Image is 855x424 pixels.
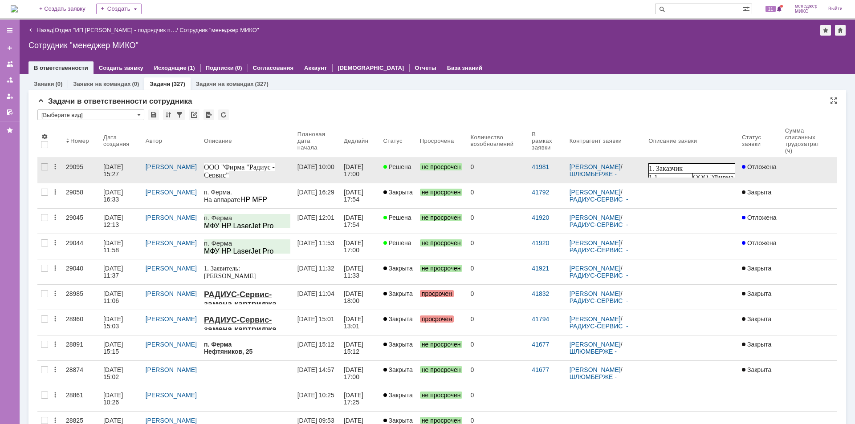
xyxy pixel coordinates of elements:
[416,209,467,234] a: не просрочен
[470,163,525,170] div: 0
[103,134,131,147] div: Дата создания
[570,170,640,192] a: ШЛЮМБЕРЖЕ - Компания "Шлюмберже Лоджелко, Инк"
[73,81,130,87] a: Заявки на командах
[3,89,17,103] a: Мои заявки
[344,214,365,228] div: [DATE] 17:54
[470,214,525,221] div: 0
[738,335,782,360] a: Закрыта
[0,62,41,86] span: 1.3. Контактный телефон
[45,51,84,59] span: 79124818994
[742,290,771,297] span: Закрыта
[0,10,40,26] span: 1.1. Организация
[738,183,782,208] a: Закрыта
[297,239,334,246] div: [DATE] 11:53
[344,290,365,304] div: [DATE] 18:00
[297,265,334,272] div: [DATE] 11:32
[344,315,365,330] div: [DATE] 13:01
[340,285,380,310] a: [DATE] 18:00
[432,13,435,20] div: 0
[383,290,413,297] span: Закрыта
[294,335,340,360] a: [DATE] 15:12
[66,189,96,196] div: 29058
[420,392,463,399] span: не просрочен
[196,81,254,87] a: Задачи на командах
[380,158,416,183] a: Решена
[467,183,528,208] a: 0
[380,259,416,284] a: Закрыта
[467,361,528,386] a: 0
[380,124,416,158] th: Статус
[416,361,467,386] a: не просрочен
[45,68,111,91] span: Пермский край, г. [STREET_ADDRESS][PERSON_NAME]
[532,315,549,323] a: 41794
[294,158,340,183] a: [DATE] 10:00
[340,234,380,259] a: [DATE] 17:00
[146,137,163,144] div: Автор
[49,29,109,45] span: ООО "Фирма "Радиус - Сервис"
[3,73,17,87] a: Заявки в моей ответственности
[380,183,416,208] a: Закрыта
[62,361,100,386] a: 28874
[66,290,96,297] div: 28985
[738,259,782,284] a: Закрыта
[344,265,365,279] div: [DATE] 11:33
[340,386,380,411] a: [DATE] 17:25
[467,158,528,183] a: 0
[570,137,622,144] div: Контрагент заявки
[340,310,380,335] a: [DATE] 13:01
[66,341,96,348] div: 28891
[146,366,197,373] a: [PERSON_NAME]
[570,290,621,297] a: [PERSON_NAME]
[383,137,403,144] div: Статус
[37,27,53,33] a: Назад
[566,124,645,158] th: Контрагент заявки
[532,239,549,246] a: 41920
[100,310,142,335] a: [DATE] 15:03
[179,27,259,33] div: Сотрудник "менеджер МИКО"
[416,158,467,183] a: не просрочен
[765,6,776,12] span: 11
[146,315,197,323] a: [PERSON_NAME]
[340,259,380,284] a: [DATE] 11:33
[297,189,334,196] div: [DATE] 16:29
[45,10,111,26] span: ООО "Фирма "Радиус - Сервис"
[532,341,549,348] a: 41677
[420,290,454,297] span: просрочен
[383,366,413,373] span: Закрыта
[103,163,125,178] div: [DATE] 15:27
[294,124,340,158] th: Плановая дата начала
[470,290,525,297] div: 0
[344,392,365,406] div: [DATE] 17:25
[344,163,365,178] div: [DATE] 17:00
[146,417,197,424] a: [PERSON_NAME]
[37,7,46,15] span: HP
[528,124,566,158] th: В рамках заявки
[103,341,125,355] div: [DATE] 15:15
[297,366,334,373] div: [DATE] 14:57
[416,259,467,284] a: не просрочен
[570,239,621,246] a: [PERSON_NAME]
[820,25,831,36] div: Добавить в избранное
[532,163,549,170] a: 41981
[470,134,517,147] div: Количество возобновлений
[62,259,100,284] a: 29040
[738,361,782,386] a: Закрыта
[0,72,59,87] span: 79128856286 [PERSON_NAME]
[45,31,101,38] span: [PERSON_NAME]
[103,214,125,228] div: [DATE] 12:13
[383,189,413,196] span: Закрыта
[532,131,555,151] div: В рамках заявки
[742,163,777,170] span: Отложена
[416,335,467,360] a: не просрочен
[416,234,467,259] a: не просрочен
[294,209,340,234] a: [DATE] 12:01
[294,310,340,335] a: [DATE] 15:01
[340,183,380,208] a: [DATE] 17:54
[467,335,528,360] a: 0
[742,239,777,246] span: Отложена
[66,239,96,246] div: 29044
[795,4,818,9] span: менеджер
[570,189,621,196] a: [PERSON_NAME]
[188,65,195,71] div: (1)
[416,285,467,310] a: просрочен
